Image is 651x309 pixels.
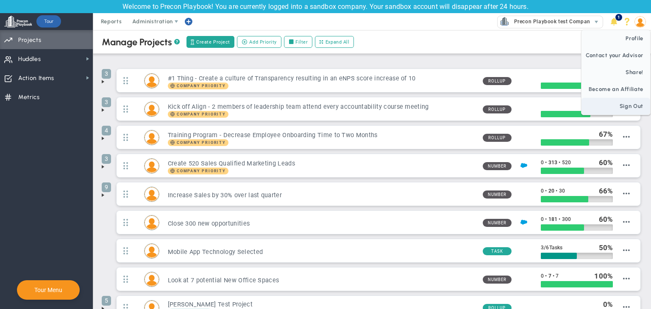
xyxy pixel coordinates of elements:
[168,103,476,111] h3: Kick off Align - 2 members of leadership team attend every accountability course meeting
[102,296,111,306] span: 5
[145,244,159,258] img: Lucy Rodriguez
[559,188,565,194] span: 30
[237,36,281,48] button: Add Priority
[599,215,613,224] div: %
[102,69,111,79] span: 3
[599,187,607,195] span: 66
[599,130,613,139] div: %
[144,187,159,202] div: Katie Williams
[510,16,620,27] span: Precon Playbook test Company (Sandbox)
[145,102,159,116] img: Miguel Cabrera
[145,215,159,230] img: Mark Collins
[483,105,512,113] span: Rollup
[548,273,551,279] span: 7
[581,81,650,98] span: Become an Affiliate
[581,98,650,115] span: Sign Out
[249,39,277,46] span: Add Priority
[603,300,613,309] div: %
[548,216,557,222] span: 181
[541,160,544,166] span: 0
[18,88,40,106] span: Metrics
[177,141,226,145] span: Company Priority
[168,139,228,146] span: Company Priority
[620,13,634,30] li: Help & Frequently Asked Questions (FAQ)
[483,247,512,255] span: Task
[590,16,603,28] span: select
[145,159,159,173] img: Sudhir Dakshinamurthy
[545,216,547,222] span: •
[102,36,180,48] div: Manage Projects
[581,47,650,64] span: Contact your Advisor
[168,74,476,83] h3: #1 Thing - Create a culture of Transparency resulting in an eNPS score increase of 10
[145,74,159,88] img: Mark Collins
[18,31,41,49] span: Projects
[196,39,230,46] span: Create Project
[599,158,607,167] span: 60
[594,272,607,280] span: 100
[545,188,547,194] span: •
[325,39,350,46] span: Expand All
[599,215,607,223] span: 60
[559,216,560,222] span: •
[168,248,476,256] h3: Mobile App Technology Selected
[541,245,562,251] span: 3 6
[177,84,226,88] span: Company Priority
[549,245,563,251] span: Tasks
[541,188,544,194] span: 0
[32,286,65,294] button: Tour Menu
[483,276,512,284] span: Number
[520,219,527,226] img: Salesforce Enabled<br />Sandbox: Quarterly Leads and Opportunities
[599,243,607,252] span: 50
[556,273,559,279] span: 7
[144,158,159,174] div: Sudhir Dakshinamurthy
[581,64,650,81] span: Share!
[594,271,613,281] div: %
[599,130,607,138] span: 67
[634,16,646,28] img: 202891.Person.photo
[559,160,560,166] span: •
[599,158,613,167] div: %
[541,216,544,222] span: 0
[548,160,557,166] span: 313
[18,50,41,68] span: Huddles
[553,273,554,279] span: •
[168,168,228,174] span: Company Priority
[562,160,571,166] span: 520
[284,36,312,48] label: Filter
[520,162,527,169] img: Salesforce Enabled<br />Sandbox: Quarterly Leads and Opportunities
[145,272,159,287] img: Tom Johnson
[562,216,571,222] span: 300
[168,301,476,309] h3: [PERSON_NAME] Test Project
[541,273,544,279] span: 0
[168,131,476,139] h3: Training Program - Decrease Employee Onboarding Time to Two Months
[615,14,622,21] span: 1
[483,219,512,227] span: Number
[483,77,512,85] span: Rollup
[168,111,228,118] span: Company Priority
[499,16,510,27] img: 33582.Company.photo
[315,36,354,48] button: Expand All
[603,300,607,309] span: 0
[102,97,111,107] span: 3
[102,182,111,192] span: 9
[18,69,54,87] span: Action Items
[607,13,620,30] li: Announcements
[144,243,159,259] div: Lucy Rodriguez
[544,244,546,251] span: /
[483,162,512,170] span: Number
[483,134,512,142] span: Rollup
[545,160,547,166] span: •
[168,191,476,199] h3: Increase Sales by 30% over last quarter
[97,13,126,30] span: Reports
[144,73,159,88] div: Mark Collins
[186,36,234,48] button: Create Project
[545,273,547,279] span: •
[556,188,557,194] span: •
[132,18,172,25] span: Administration
[177,169,226,173] span: Company Priority
[168,160,476,168] h3: Create 520 Sales Qualified Marketing Leads
[599,243,613,252] div: %
[168,276,476,284] h3: Look at 7 potential New Office Spaces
